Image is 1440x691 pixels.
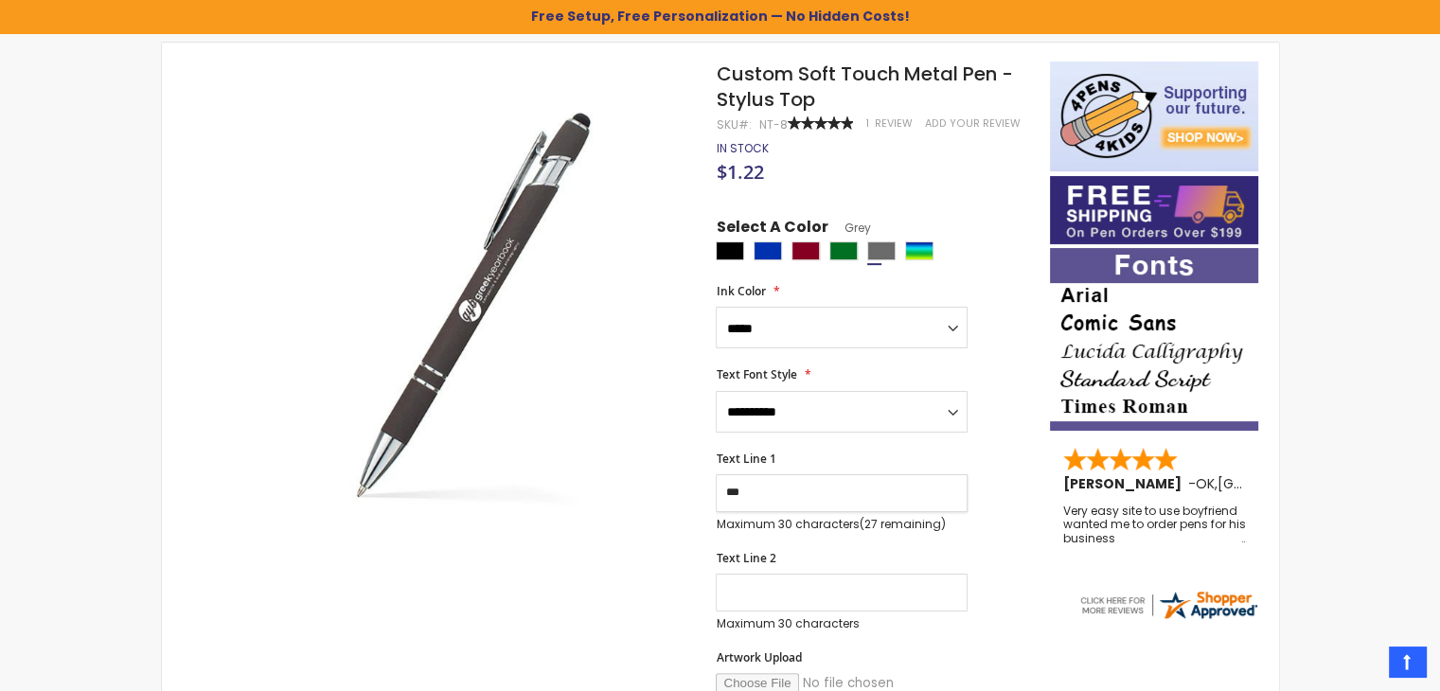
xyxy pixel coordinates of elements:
strong: SKU [716,116,751,133]
div: Grey [867,241,896,260]
div: 100% [787,116,853,130]
span: Select A Color [716,217,827,242]
a: 1 Review [865,116,915,131]
div: Assorted [905,241,933,260]
span: OK [1196,474,1215,493]
div: Blue [754,241,782,260]
div: Availability [716,141,768,156]
span: Custom Soft Touch Metal Pen - Stylus Top [716,61,1012,113]
span: 1 [865,116,868,131]
div: Black [716,241,744,260]
span: Ink Color [716,283,765,299]
span: In stock [716,140,768,156]
span: Text Line 2 [716,550,775,566]
div: NT-8 [758,117,787,133]
img: font-personalization-examples [1050,248,1258,431]
span: Text Font Style [716,366,796,382]
img: Free shipping on orders over $199 [1050,176,1258,244]
a: 4pens.com certificate URL [1077,610,1259,626]
div: Green [829,241,858,260]
span: [PERSON_NAME] [1063,474,1188,493]
span: $1.22 [716,159,763,185]
span: (27 remaining) [859,516,945,532]
a: Top [1389,647,1426,677]
span: [GEOGRAPHIC_DATA] [1218,474,1357,493]
span: Artwork Upload [716,649,801,665]
img: 4pens 4 kids [1050,62,1258,171]
img: 4pens.com widget logo [1077,588,1259,622]
img: regal_rubber_grey_1.jpg [258,89,690,522]
a: Add Your Review [924,116,1020,131]
span: Review [874,116,912,131]
span: Text Line 1 [716,451,775,467]
div: Burgundy [791,241,820,260]
p: Maximum 30 characters [716,616,968,631]
p: Maximum 30 characters [716,517,968,532]
span: - , [1188,474,1357,493]
span: Grey [827,220,870,236]
div: Very easy site to use boyfriend wanted me to order pens for his business [1063,505,1247,545]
